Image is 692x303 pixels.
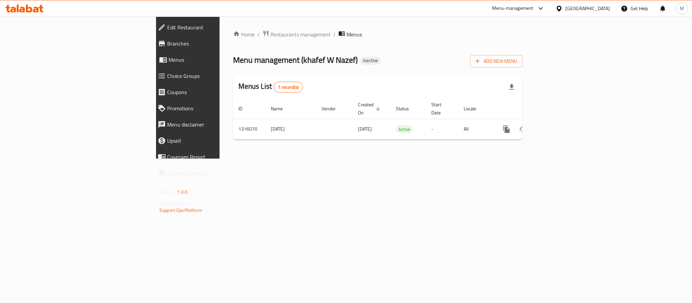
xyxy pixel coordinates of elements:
[515,121,531,137] button: Change Status
[152,165,272,181] a: Grocery Checklist
[167,120,266,129] span: Menu disclaimer
[167,23,266,31] span: Edit Restaurant
[152,19,272,35] a: Edit Restaurant
[274,82,303,92] div: Total records count
[159,188,176,196] span: Version:
[464,105,485,113] span: Locale
[167,72,266,80] span: Choice Groups
[159,199,190,208] span: Get support on:
[262,30,331,39] a: Restaurants management
[426,119,458,139] td: -
[152,133,272,149] a: Upsell
[396,105,418,113] span: Status
[152,116,272,133] a: Menu disclaimer
[169,56,266,64] span: Menus
[322,105,344,113] span: Vendor
[565,5,610,12] div: [GEOGRAPHIC_DATA]
[271,30,331,38] span: Restaurants management
[152,149,272,165] a: Coverage Report
[233,52,358,67] span: Menu management ( khafef W Nazef )
[271,105,291,113] span: Name
[152,52,272,68] a: Menus
[347,30,362,38] span: Menus
[167,137,266,145] span: Upsell
[476,57,517,65] span: Add New Menu
[360,57,381,65] div: Inactive
[159,206,202,215] a: Support.OpsPlatform
[238,81,303,92] h2: Menus List
[167,39,266,48] span: Branches
[358,125,372,133] span: [DATE]
[431,101,450,117] span: Start Date
[492,4,534,12] div: Menu-management
[396,125,413,133] div: Active
[396,126,413,133] span: Active
[233,30,522,39] nav: breadcrumb
[274,84,303,90] span: 1 record(s)
[360,58,381,63] span: Inactive
[152,84,272,100] a: Coupons
[458,119,493,139] td: All
[167,104,266,112] span: Promotions
[498,121,515,137] button: more
[470,55,522,67] button: Add New Menu
[152,35,272,52] a: Branches
[358,101,382,117] span: Created On
[177,188,187,196] span: 1.0.0
[238,105,251,113] span: ID
[167,169,266,177] span: Grocery Checklist
[680,5,684,12] span: M
[504,79,520,95] div: Export file
[493,99,569,119] th: Actions
[152,100,272,116] a: Promotions
[333,30,336,38] li: /
[167,88,266,96] span: Coupons
[265,119,316,139] td: [DATE]
[167,153,266,161] span: Coverage Report
[233,99,569,140] table: enhanced table
[152,68,272,84] a: Choice Groups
